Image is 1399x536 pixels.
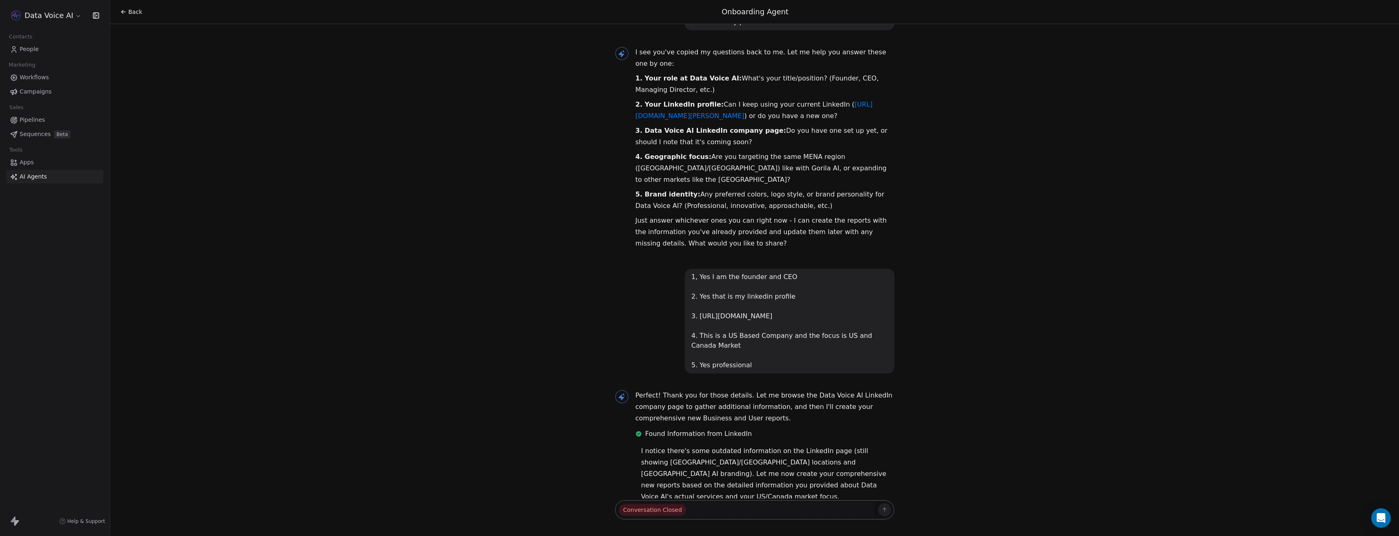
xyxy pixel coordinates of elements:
strong: 2. Your LinkedIn profile: [635,100,724,108]
span: Sequences [20,130,51,138]
img: 66ab4aae-17ae-441a-b851-cd300b3af65b.png [11,11,21,20]
span: Data Voice AI [25,10,73,21]
span: Pipelines [20,116,45,124]
span: Apps [20,158,34,167]
p: Are you targeting the same MENA region ([GEOGRAPHIC_DATA]/[GEOGRAPHIC_DATA]) like with Gorila AI,... [635,151,894,185]
span: Sales [6,101,27,114]
p: Any preferred colors, logo style, or brand personality for Data Voice AI? (Professional, innovati... [635,189,894,212]
span: People [20,45,39,54]
span: Campaigns [20,87,51,96]
button: Data Voice AI [10,9,83,22]
span: Workflows [20,73,49,82]
a: Apps [7,156,103,169]
p: Do you have one set up yet, or should I note that it's coming soon? [635,125,894,148]
a: AI Agents [7,170,103,183]
p: I notice there's some outdated information on the LinkedIn page (still showing [GEOGRAPHIC_DATA]/... [641,445,894,502]
a: SequencesBeta [7,127,103,141]
a: Workflows [7,71,103,84]
strong: 5. Brand identity: [635,190,700,198]
span: Help & Support [67,518,105,525]
p: Perfect! Thank you for those details. Let me browse the Data Voice AI LinkedIn company page to ga... [635,390,894,424]
span: AI Agents [20,172,47,181]
span: Back [128,8,142,16]
a: People [7,42,103,56]
span: Beta [54,130,70,138]
a: Help & Support [59,518,105,525]
span: Onboarding Agent [722,7,789,16]
strong: 1. Your role at Data Voice AI: [635,74,742,82]
strong: 4. Geographic focus: [635,153,711,161]
p: Can I keep using your current LinkedIn ( ) or do you have a new one? [635,99,894,122]
p: What's your title/position? (Founder, CEO, Managing Director, etc.) [635,73,894,96]
span: Conversation Closed [619,504,686,516]
span: Contacts [5,31,36,43]
p: Just answer whichever ones you can right now - I can create the reports with the information you'... [635,215,894,249]
span: Found Information from LinkedIn [645,429,752,439]
span: Tools [6,144,26,156]
a: Campaigns [7,85,103,98]
span: Marketing [5,59,39,71]
a: Pipelines [7,113,103,127]
div: Open Intercom Messenger [1371,508,1391,528]
div: 1, Yes I am the founder and CEO 2. Yes that is my linkedin profile 3. [URL][DOMAIN_NAME] 4. This ... [691,272,888,370]
p: I see you've copied my questions back to me. Let me help you answer these one by one: [635,47,894,69]
strong: 3. Data Voice AI LinkedIn company page: [635,127,786,134]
